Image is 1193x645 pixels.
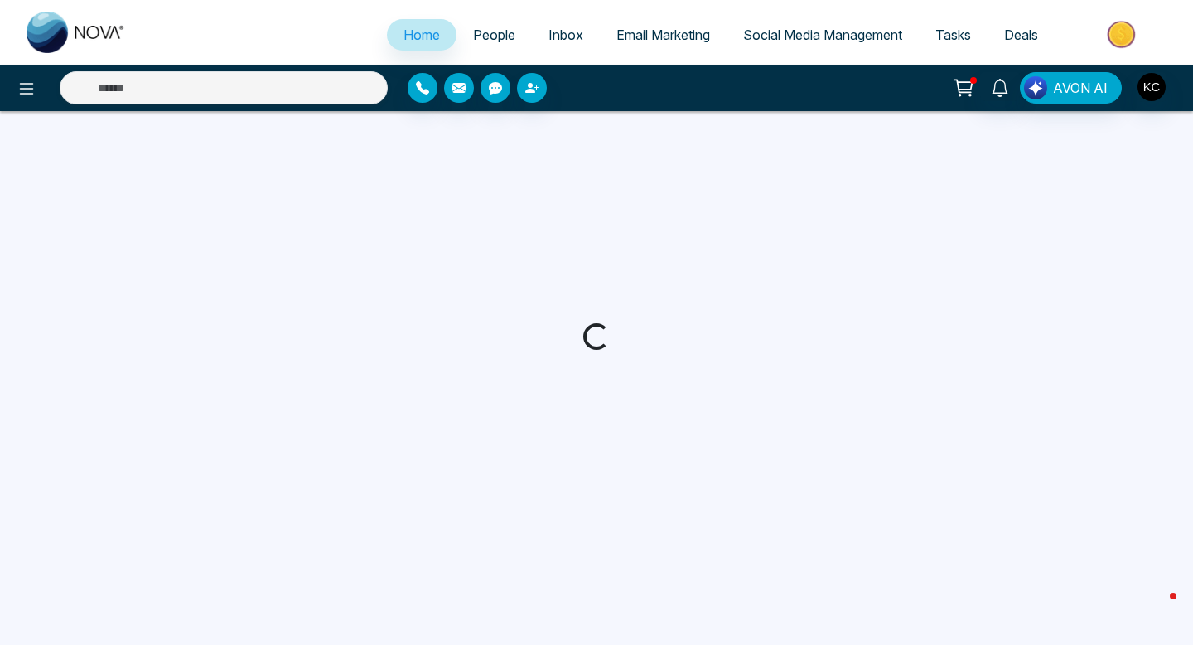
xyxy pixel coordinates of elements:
[532,19,600,51] a: Inbox
[403,27,440,43] span: Home
[456,19,532,51] a: People
[988,19,1055,51] a: Deals
[616,27,710,43] span: Email Marketing
[1137,73,1166,101] img: User Avatar
[1137,589,1176,628] iframe: Intercom live chat
[1024,76,1047,99] img: Lead Flow
[27,12,126,53] img: Nova CRM Logo
[1063,16,1183,53] img: Market-place.gif
[1004,27,1038,43] span: Deals
[1053,78,1108,98] span: AVON AI
[1020,72,1122,104] button: AVON AI
[548,27,583,43] span: Inbox
[743,27,902,43] span: Social Media Management
[919,19,988,51] a: Tasks
[727,19,919,51] a: Social Media Management
[600,19,727,51] a: Email Marketing
[935,27,971,43] span: Tasks
[387,19,456,51] a: Home
[473,27,515,43] span: People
